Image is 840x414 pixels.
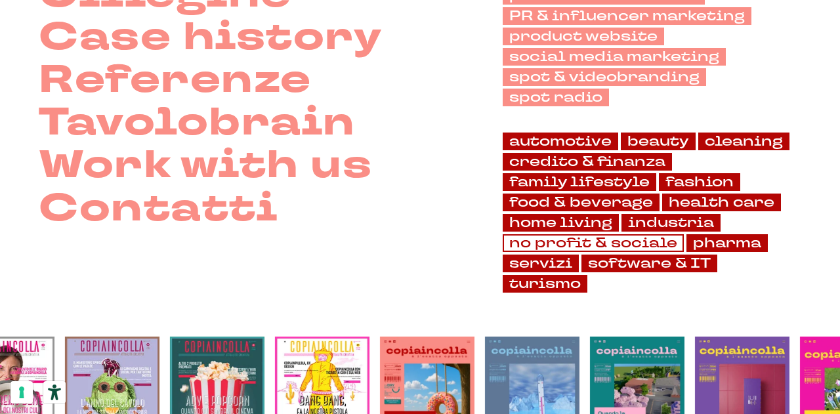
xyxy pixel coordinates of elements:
[39,101,355,144] a: Tavolobrain
[503,153,672,171] a: credito & finanza
[503,275,587,293] a: turismo
[503,89,609,106] a: spot radio
[503,48,726,66] a: social media marketing
[39,187,278,230] a: Contatti
[503,28,664,45] a: product website
[43,381,66,404] button: Strumenti di accessibilità
[503,68,706,86] a: spot & videobranding
[503,173,656,191] a: family lifestyle
[10,381,33,404] button: Le tue preferenze relative al consenso per le tecnologie di tracciamento
[39,144,372,186] a: Work with us
[621,214,721,232] a: industria
[659,173,740,191] a: fashion
[686,234,768,252] a: pharma
[503,234,684,252] a: no profit & sociale
[503,194,660,211] a: food & beverage
[503,255,579,272] a: servizi
[39,16,382,58] a: Case history
[698,133,789,150] a: cleaning
[503,7,751,25] a: PR & influencer marketing
[39,58,311,101] a: Referenze
[621,133,696,150] a: beauty
[503,133,618,150] a: automotive
[503,214,619,232] a: home living
[662,194,781,211] a: health care
[581,255,717,272] a: software & IT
